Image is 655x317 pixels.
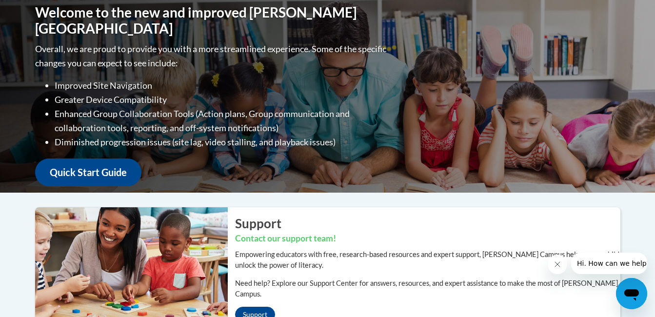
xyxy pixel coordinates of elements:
h2: Support [235,215,620,232]
iframe: Message from company [571,253,647,274]
li: Improved Site Navigation [55,79,389,93]
span: Hi. How can we help? [6,7,79,15]
iframe: Button to launch messaging window [616,278,647,309]
p: Empowering educators with free, research-based resources and expert support, [PERSON_NAME] Campus... [235,249,620,271]
h1: Welcome to the new and improved [PERSON_NAME][GEOGRAPHIC_DATA] [35,4,389,37]
p: Need help? Explore our Support Center for answers, resources, and expert assistance to make the m... [235,278,620,299]
iframe: Close message [548,255,567,274]
li: Diminished progression issues (site lag, video stalling, and playback issues) [55,135,389,149]
li: Enhanced Group Collaboration Tools (Action plans, Group communication and collaboration tools, re... [55,107,389,135]
p: Overall, we are proud to provide you with a more streamlined experience. Some of the specific cha... [35,42,389,70]
h3: Contact our support team! [235,233,620,245]
li: Greater Device Compatibility [55,93,389,107]
a: Quick Start Guide [35,158,141,186]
